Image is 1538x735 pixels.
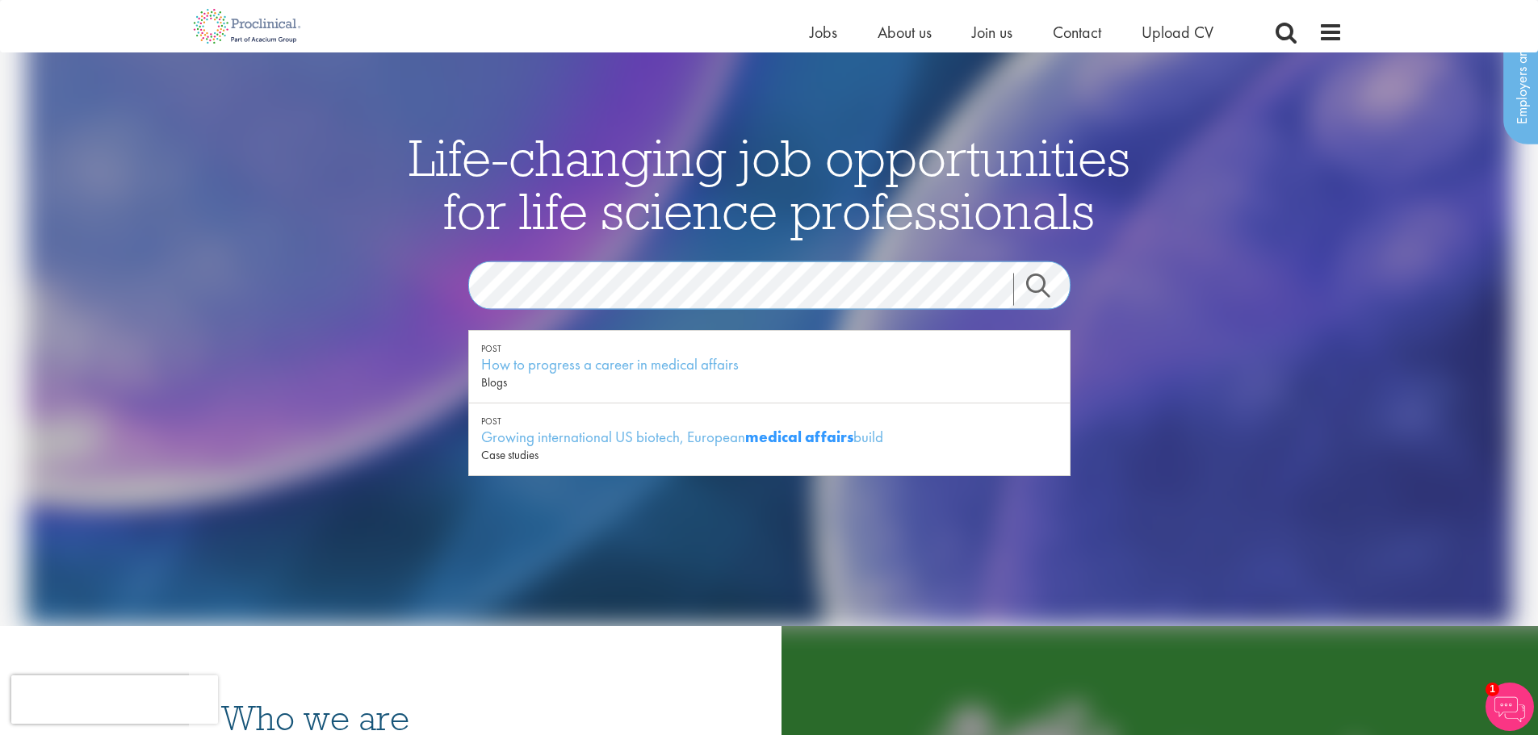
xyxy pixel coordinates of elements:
img: Chatbot [1486,683,1534,731]
a: About us [878,22,932,43]
div: Case studies [481,447,1058,463]
a: Contact [1053,22,1101,43]
a: Jobs [810,22,837,43]
strong: medical affairs [745,427,853,447]
a: Join us [972,22,1012,43]
div: Post [481,416,1058,427]
iframe: reCAPTCHA [11,675,218,724]
div: Growing international US biotech, European build [481,427,1058,447]
a: Job search submit button [1013,274,1083,306]
span: 1 [1486,683,1499,696]
div: Post [481,343,1058,354]
div: How to progress a career in medical affairs [481,354,1058,374]
div: Blogs [481,374,1058,390]
a: Upload CV [1142,22,1213,43]
span: Life-changing job opportunities for life science professionals [409,125,1130,243]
